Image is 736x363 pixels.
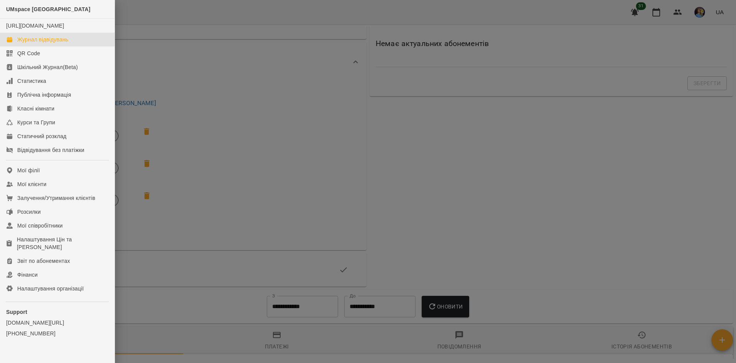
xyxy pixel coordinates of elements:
[17,36,68,43] div: Журнал відвідувань
[17,208,41,216] div: Розсилки
[17,167,40,174] div: Мої філії
[17,236,108,251] div: Налаштування Цін та [PERSON_NAME]
[6,308,108,316] p: Support
[17,222,63,229] div: Мої співробітники
[17,257,70,265] div: Звіт по абонементах
[17,49,40,57] div: QR Code
[17,77,46,85] div: Статистика
[17,194,95,202] div: Залучення/Утримання клієнтів
[17,180,46,188] div: Мої клієнти
[6,6,90,12] span: UMspace [GEOGRAPHIC_DATA]
[17,132,66,140] div: Статичний розклад
[17,285,84,292] div: Налаштування організації
[17,63,78,71] div: Шкільний Журнал(Beta)
[6,23,64,29] a: [URL][DOMAIN_NAME]
[17,119,55,126] div: Курси та Групи
[6,330,108,337] a: [PHONE_NUMBER]
[17,146,84,154] div: Відвідування без платіжки
[6,319,108,327] a: [DOMAIN_NAME][URL]
[17,91,71,99] div: Публічна інформація
[17,271,38,279] div: Фінанси
[17,105,54,112] div: Класні кімнати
